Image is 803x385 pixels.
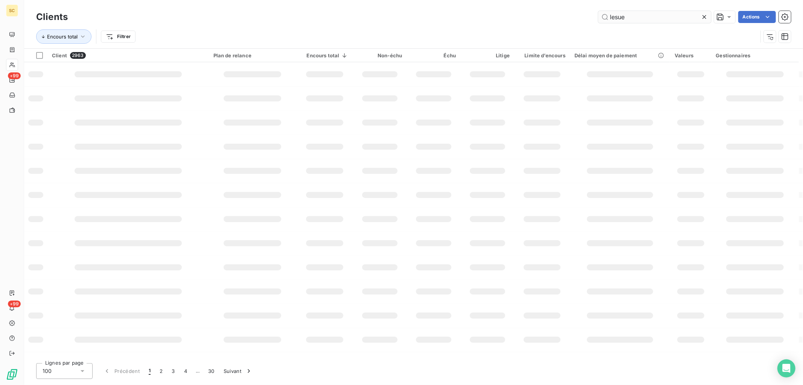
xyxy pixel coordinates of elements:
[144,363,155,379] button: 1
[213,52,292,58] div: Plan de relance
[6,74,18,86] a: +99
[6,5,18,17] div: SC
[36,29,91,44] button: Encours total
[598,11,711,23] input: Rechercher
[70,52,86,59] span: 2963
[519,52,565,58] div: Limite d’encours
[36,10,68,24] h3: Clients
[149,367,151,375] span: 1
[8,301,21,307] span: +99
[574,52,666,58] div: Délai moyen de paiement
[301,52,349,58] div: Encours total
[168,363,180,379] button: 3
[777,359,795,377] div: Open Intercom Messenger
[411,52,456,58] div: Échu
[43,367,52,375] span: 100
[6,368,18,380] img: Logo LeanPay
[204,363,219,379] button: 30
[47,34,78,40] span: Encours total
[180,363,192,379] button: 4
[465,52,510,58] div: Litige
[101,31,136,43] button: Filtrer
[219,363,257,379] button: Suivant
[52,52,67,58] span: Client
[8,72,21,79] span: +99
[675,52,707,58] div: Valeurs
[716,52,794,58] div: Gestionnaires
[357,52,402,58] div: Non-échu
[738,11,776,23] button: Actions
[99,363,144,379] button: Précédent
[192,365,204,377] span: …
[155,363,167,379] button: 2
